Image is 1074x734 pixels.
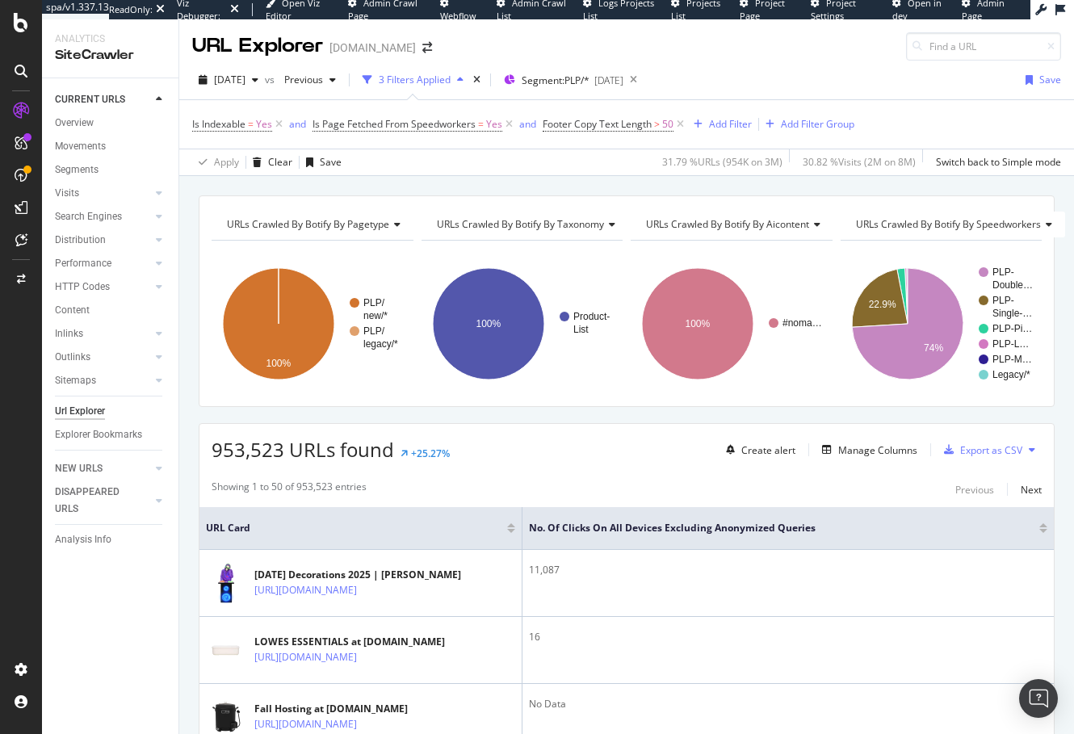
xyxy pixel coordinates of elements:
a: Content [55,302,167,319]
h4: URLs Crawled By Botify By speedworkers [853,212,1065,237]
h4: URLs Crawled By Botify By pagetype [224,212,413,237]
div: DISAPPEARED URLS [55,484,136,518]
div: Clear [268,155,292,169]
button: and [289,116,306,132]
span: Segment: PLP/* [522,73,589,87]
div: Switch back to Simple mode [936,155,1061,169]
text: PLP-Pi… [992,323,1032,334]
div: Segments [55,161,99,178]
button: Manage Columns [816,440,917,459]
text: Single-… [992,308,1032,319]
button: Export as CSV [938,437,1022,463]
div: [DOMAIN_NAME] [329,40,416,56]
div: A chart. [841,254,1043,394]
div: Add Filter [709,117,752,131]
span: URLs Crawled By Botify By aicontent [646,217,809,231]
text: PLP-M… [992,354,1032,365]
text: 100% [686,318,711,329]
span: URL Card [206,521,503,535]
text: PLP-L… [992,338,1029,350]
div: Content [55,302,90,319]
text: new/* [363,310,388,321]
a: Movements [55,138,167,155]
a: DISAPPEARED URLS [55,484,151,518]
div: Url Explorer [55,403,105,420]
div: Distribution [55,232,106,249]
div: 30.82 % Visits ( 2M on 8M ) [803,155,916,169]
span: = [248,117,254,131]
div: No Data [529,697,1047,711]
span: > [654,117,660,131]
div: URL Explorer [192,32,323,60]
a: CURRENT URLS [55,91,151,108]
div: Add Filter Group [781,117,854,131]
button: Next [1021,480,1042,499]
a: Outlinks [55,349,151,366]
svg: A chart. [422,254,623,394]
div: HTTP Codes [55,279,110,296]
text: List [573,324,589,335]
button: Add Filter Group [759,115,854,134]
div: Apply [214,155,239,169]
text: 22.9% [868,299,896,310]
text: Double… [992,279,1033,291]
div: Previous [955,483,994,497]
div: 11,087 [529,563,1047,577]
a: [URL][DOMAIN_NAME] [254,649,357,665]
div: Sitemaps [55,372,96,389]
div: arrow-right-arrow-left [422,42,432,53]
div: Analysis Info [55,531,111,548]
span: 953,523 URLs found [212,436,394,463]
div: A chart. [212,254,413,394]
a: Search Engines [55,208,151,225]
div: Inlinks [55,325,83,342]
button: Previous [955,480,994,499]
div: +25.27% [411,447,450,460]
div: Showing 1 to 50 of 953,523 entries [212,480,367,499]
div: Outlinks [55,349,90,366]
span: Yes [256,113,272,136]
span: URLs Crawled By Botify By taxonomy [437,217,604,231]
span: Webflow [440,10,476,22]
div: 16 [529,630,1047,644]
div: Overview [55,115,94,132]
a: NEW URLS [55,460,151,477]
div: Performance [55,255,111,272]
div: Search Engines [55,208,122,225]
a: Performance [55,255,151,272]
text: 100% [476,318,501,329]
a: Analysis Info [55,531,167,548]
button: 3 Filters Applied [356,67,470,93]
div: ReadOnly: [109,3,153,16]
button: Previous [278,67,342,93]
span: Footer Copy Text Length [543,117,652,131]
div: [DATE] [594,73,623,87]
text: #noma… [782,317,822,329]
span: URLs Crawled By Botify By pagetype [227,217,389,231]
span: 50 [662,113,673,136]
div: Create alert [741,443,795,457]
button: [DATE] [192,67,265,93]
button: Save [300,149,342,175]
div: LOWES ESSENTIALS at [DOMAIN_NAME] [254,635,445,649]
span: Is Page Fetched From Speedworkers [313,117,476,131]
button: Switch back to Simple mode [929,149,1061,175]
text: 100% [266,358,292,369]
img: main image [206,563,246,603]
span: = [478,117,484,131]
a: Distribution [55,232,151,249]
div: Open Intercom Messenger [1019,679,1058,718]
text: PLP- [992,295,1014,306]
button: Apply [192,149,239,175]
h4: URLs Crawled By Botify By taxonomy [434,212,628,237]
svg: A chart. [631,254,833,394]
div: Manage Columns [838,443,917,457]
button: Clear [246,149,292,175]
text: 74% [924,342,943,354]
div: NEW URLS [55,460,103,477]
a: Segments [55,161,167,178]
span: Is Indexable [192,117,245,131]
a: HTTP Codes [55,279,151,296]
